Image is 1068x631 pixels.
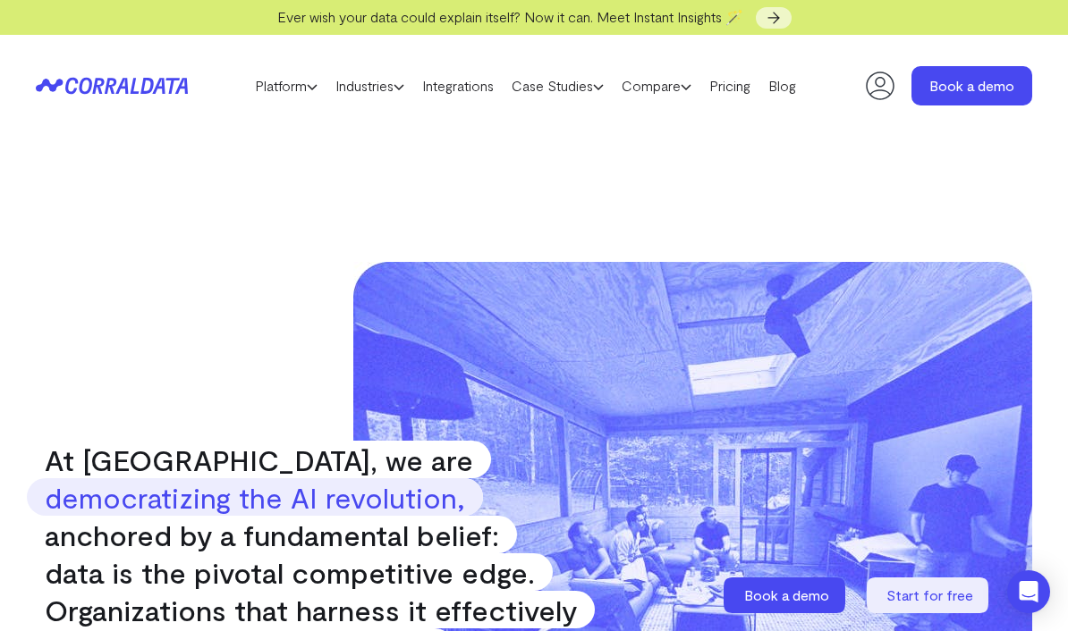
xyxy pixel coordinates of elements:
a: Pricing [700,72,759,99]
span: Start for free [886,586,973,603]
span: Ever wish your data could explain itself? Now it can. Meet Instant Insights 🪄 [277,8,743,25]
strong: democratizing the AI revolution, [27,478,483,516]
span: At [GEOGRAPHIC_DATA], we are [27,441,491,478]
span: anchored by a fundamental belief: [27,516,517,553]
a: Compare [613,72,700,99]
a: Platform [246,72,326,99]
span: data is the pivotal competitive edge. [27,553,553,591]
a: Book a demo [724,577,849,613]
span: Book a demo [744,586,829,603]
div: Open Intercom Messenger [1007,570,1050,613]
a: Start for free [867,577,992,613]
a: Integrations [413,72,503,99]
a: Industries [326,72,413,99]
a: Blog [759,72,805,99]
span: Organizations that harness it effectively [27,591,595,628]
a: Case Studies [503,72,613,99]
a: Book a demo [911,66,1032,105]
